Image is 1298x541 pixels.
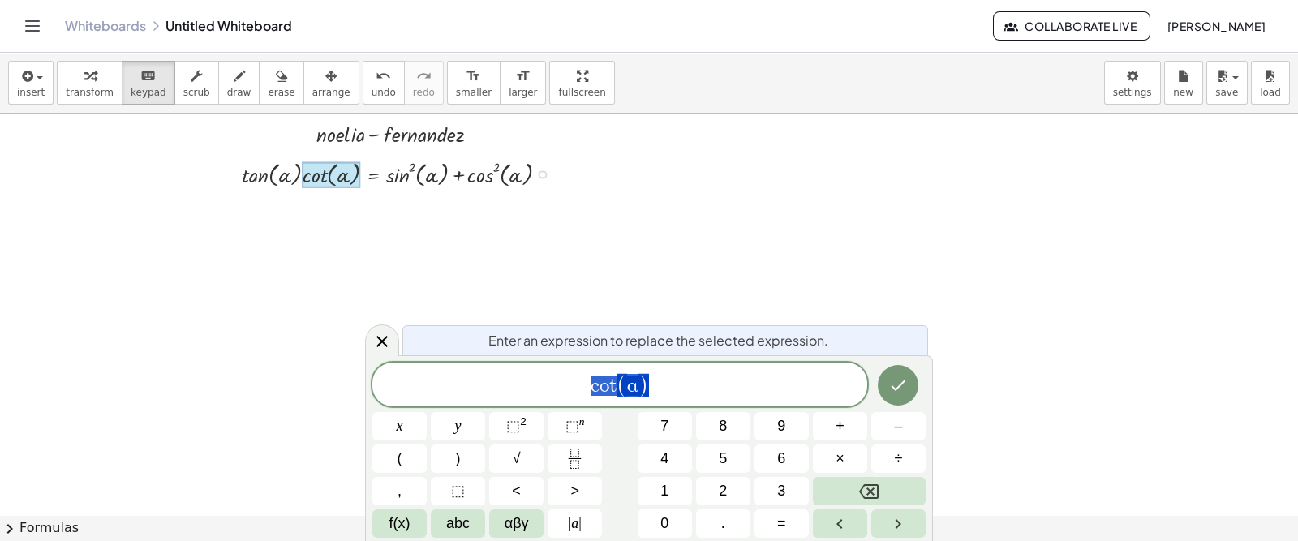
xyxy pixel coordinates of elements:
[489,477,544,505] button: Less than
[591,376,600,396] var: c
[413,87,435,98] span: redo
[1173,87,1193,98] span: new
[777,448,785,470] span: 6
[303,61,359,105] button: arrange
[456,87,492,98] span: smaller
[515,67,531,86] i: format_size
[660,480,668,502] span: 1
[398,480,402,502] span: ,
[1164,61,1203,105] button: new
[721,513,725,535] span: .
[1167,19,1266,33] span: [PERSON_NAME]
[466,67,481,86] i: format_size
[363,61,405,105] button: undoundo
[754,477,809,505] button: 3
[431,444,485,473] button: )
[558,87,605,98] span: fullscreen
[617,374,627,397] span: (
[227,87,251,98] span: draw
[431,509,485,538] button: Alphabet
[404,61,444,105] button: redoredo
[627,376,638,396] span: α
[1251,61,1290,105] button: load
[696,412,750,440] button: 8
[696,509,750,538] button: .
[871,509,926,538] button: Right arrow
[696,444,750,473] button: 5
[777,513,786,535] span: =
[638,444,692,473] button: 4
[500,61,546,105] button: format_sizelarger
[312,87,350,98] span: arrange
[1206,61,1248,105] button: save
[520,415,527,427] sup: 2
[600,376,609,396] var: o
[777,415,785,437] span: 9
[894,415,902,437] span: –
[19,13,45,39] button: Toggle navigation
[719,415,727,437] span: 8
[451,480,465,502] span: ⬚
[372,444,427,473] button: (
[489,509,544,538] button: Greek alphabet
[871,444,926,473] button: Divide
[488,331,828,350] span: Enter an expression to replace the selected expression.
[1215,87,1238,98] span: save
[372,477,427,505] button: ,
[813,412,867,440] button: Plus
[660,448,668,470] span: 4
[638,374,649,397] span: )
[777,480,785,502] span: 3
[8,61,54,105] button: insert
[638,509,692,538] button: 0
[416,67,432,86] i: redo
[719,480,727,502] span: 2
[513,448,521,470] span: √
[754,444,809,473] button: 6
[548,412,602,440] button: Superscript
[565,418,579,434] span: ⬚
[660,513,668,535] span: 0
[548,444,602,473] button: Fraction
[696,477,750,505] button: 2
[57,61,122,105] button: transform
[397,415,403,437] span: x
[579,415,585,427] sup: n
[578,515,582,531] span: |
[638,412,692,440] button: 7
[455,415,462,437] span: y
[456,448,461,470] span: )
[895,448,903,470] span: ÷
[1113,87,1152,98] span: settings
[569,513,582,535] span: a
[1104,61,1161,105] button: settings
[431,477,485,505] button: Placeholder
[719,448,727,470] span: 5
[1154,11,1279,41] button: [PERSON_NAME]
[813,509,867,538] button: Left arrow
[549,61,614,105] button: fullscreen
[836,448,845,470] span: ×
[389,513,410,535] span: f(x)
[447,61,501,105] button: format_sizesmaller
[489,444,544,473] button: Square root
[66,87,114,98] span: transform
[512,480,521,502] span: <
[754,412,809,440] button: 9
[570,480,579,502] span: >
[1260,87,1281,98] span: load
[372,87,396,98] span: undo
[1007,19,1137,33] span: Collaborate Live
[548,509,602,538] button: Absolute value
[218,61,260,105] button: draw
[506,418,520,434] span: ⬚
[376,67,391,86] i: undo
[17,87,45,98] span: insert
[638,477,692,505] button: 1
[131,87,166,98] span: keypad
[505,513,529,535] span: αβγ
[489,412,544,440] button: Squared
[878,365,918,406] button: Done
[183,87,210,98] span: scrub
[122,61,175,105] button: keyboardkeypad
